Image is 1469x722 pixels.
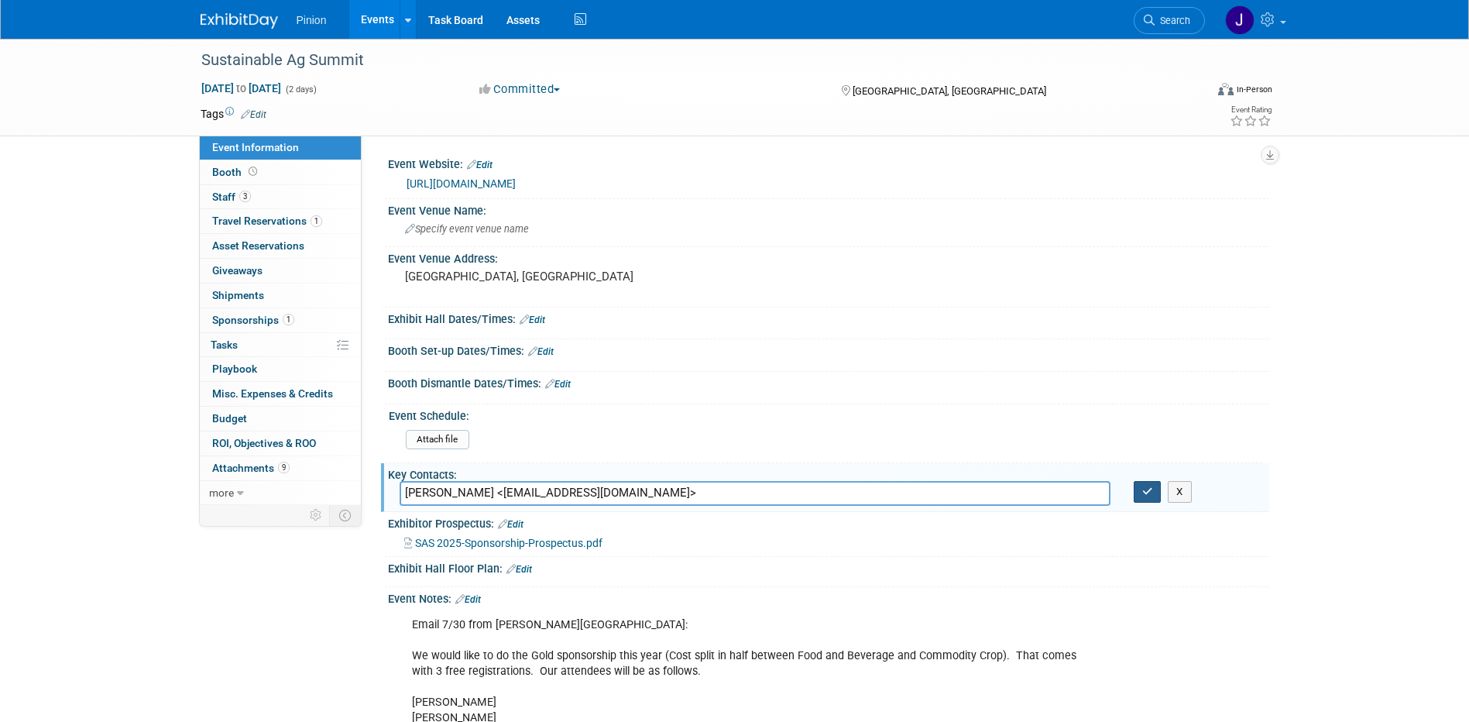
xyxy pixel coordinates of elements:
[200,481,361,505] a: more
[520,315,545,325] a: Edit
[528,346,554,357] a: Edit
[239,191,251,202] span: 3
[211,339,238,351] span: Tasks
[388,247,1269,266] div: Event Venue Address:
[474,81,566,98] button: Committed
[1134,7,1205,34] a: Search
[388,587,1269,607] div: Event Notes:
[200,209,361,233] a: Travel Reservations1
[200,431,361,456] a: ROI, Objectives & ROO
[200,284,361,308] a: Shipments
[506,564,532,575] a: Edit
[283,314,294,325] span: 1
[200,456,361,480] a: Attachments9
[853,85,1046,97] span: [GEOGRAPHIC_DATA], [GEOGRAPHIC_DATA]
[212,239,304,252] span: Asset Reservations
[278,462,290,473] span: 9
[200,234,361,258] a: Asset Reservations
[201,13,278,29] img: ExhibitDay
[200,357,361,381] a: Playbook
[1114,81,1273,104] div: Event Format
[212,166,260,178] span: Booth
[241,109,266,120] a: Edit
[311,215,322,227] span: 1
[388,372,1269,392] div: Booth Dismantle Dates/Times:
[212,264,263,277] span: Giveaways
[388,199,1269,218] div: Event Venue Name:
[404,537,602,549] a: SAS 2025-Sponsorship-Prospectus.pdf
[212,141,299,153] span: Event Information
[212,363,257,375] span: Playbook
[388,339,1269,359] div: Booth Set-up Dates/Times:
[303,505,330,525] td: Personalize Event Tab Strip
[1236,84,1272,95] div: In-Person
[388,512,1269,532] div: Exhibitor Prospectus:
[467,160,493,170] a: Edit
[1155,15,1190,26] span: Search
[200,160,361,184] a: Booth
[329,505,361,525] td: Toggle Event Tabs
[201,81,282,95] span: [DATE] [DATE]
[212,462,290,474] span: Attachments
[405,223,529,235] span: Specify event venue name
[1230,106,1272,114] div: Event Rating
[284,84,317,95] span: (2 days)
[201,106,266,122] td: Tags
[200,308,361,332] a: Sponsorships1
[245,166,260,177] span: Booth not reserved yet
[200,259,361,283] a: Giveaways
[297,14,327,26] span: Pinion
[415,537,602,549] span: SAS 2025-Sponsorship-Prospectus.pdf
[200,382,361,406] a: Misc. Expenses & Credits
[388,557,1269,577] div: Exhibit Hall Floor Plan:
[212,437,316,449] span: ROI, Objectives & ROO
[1168,481,1192,503] button: X
[200,185,361,209] a: Staff3
[212,215,322,227] span: Travel Reservations
[200,136,361,160] a: Event Information
[455,594,481,605] a: Edit
[388,308,1269,328] div: Exhibit Hall Dates/Times:
[212,387,333,400] span: Misc. Expenses & Credits
[200,333,361,357] a: Tasks
[389,404,1262,424] div: Event Schedule:
[200,407,361,431] a: Budget
[407,177,516,190] a: [URL][DOMAIN_NAME]
[405,270,738,284] pre: [GEOGRAPHIC_DATA], [GEOGRAPHIC_DATA]
[209,486,234,499] span: more
[1218,83,1234,95] img: Format-Inperson.png
[234,82,249,95] span: to
[498,519,523,530] a: Edit
[212,289,264,301] span: Shipments
[388,153,1269,173] div: Event Website:
[212,412,247,425] span: Budget
[388,463,1269,483] div: Key Contacts:
[1225,5,1254,35] img: Jennifer Plumisto
[545,379,571,390] a: Edit
[196,46,1182,74] div: Sustainable Ag Summit
[212,314,294,326] span: Sponsorships
[212,191,251,203] span: Staff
